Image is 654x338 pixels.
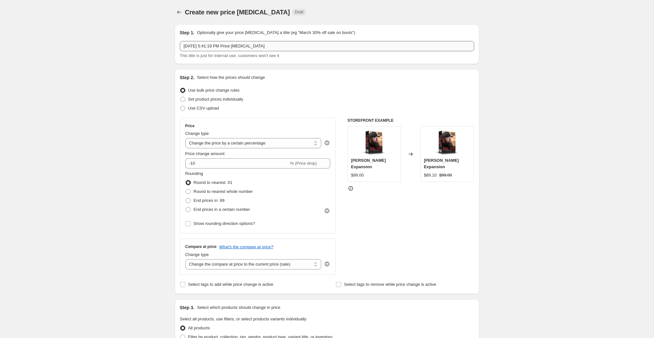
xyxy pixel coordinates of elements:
span: [PERSON_NAME] Expansion [351,158,386,169]
span: End prices in a certain number [194,207,250,212]
span: Select all products, use filters, or select products variants individually [180,317,306,321]
div: help [324,140,330,146]
img: Eyal-Box-Art_80x.png [361,130,387,155]
h2: Step 2. [180,74,195,81]
button: Price change jobs [175,8,184,17]
input: 30% off holiday sale [180,41,474,51]
h6: STOREFRONT EXAMPLE [348,118,474,123]
span: All products [188,326,210,330]
span: Round to nearest whole number [194,189,253,194]
input: -15 [185,158,289,169]
span: This title is just for internal use, customers won't see it [180,53,279,58]
span: $99.00 [439,173,452,177]
span: Select tags to remove while price change is active [344,282,436,287]
span: Round to nearest .01 [194,180,232,185]
span: End prices in .99 [194,198,225,203]
h3: Compare at price [185,244,217,249]
img: Eyal-Box-Art_80x.png [434,130,460,155]
span: $99.00 [351,173,364,177]
span: Rounding [185,171,203,176]
span: Create new price [MEDICAL_DATA] [185,9,290,16]
p: Select which products should change in price [197,304,280,311]
span: [PERSON_NAME] Expansion [424,158,459,169]
p: Select how the prices should change [197,74,265,81]
button: What's the compare at price? [219,244,273,249]
span: Change type [185,252,209,257]
span: % (Price drop) [290,161,317,166]
span: Use bulk price change rules [188,88,239,93]
span: Price change amount [185,151,225,156]
h2: Step 3. [180,304,195,311]
h2: Step 1. [180,29,195,36]
span: Use CSV upload [188,106,219,111]
span: $89.10 [424,173,437,177]
span: Show rounding direction options? [194,221,255,226]
span: Select tags to add while price change is active [188,282,273,287]
p: Optionally give your price [MEDICAL_DATA] a title (eg "March 30% off sale on boots") [197,29,355,36]
h3: Price [185,123,195,128]
span: Change type [185,131,209,136]
span: Set product prices individually [188,97,243,102]
span: Draft [295,10,303,15]
div: help [324,261,330,267]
